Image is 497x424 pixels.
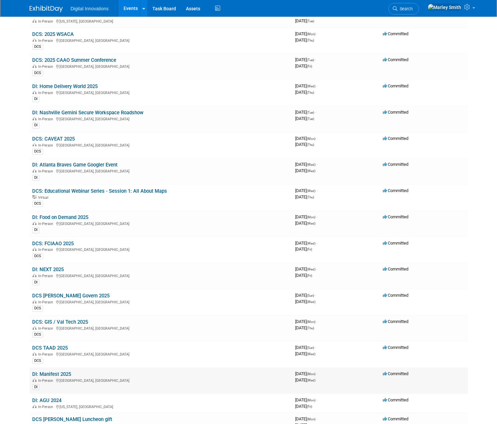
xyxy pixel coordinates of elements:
span: - [316,371,317,376]
span: Committed [383,293,408,298]
span: - [316,214,317,219]
span: [DATE] [295,168,315,173]
span: (Mon) [307,320,315,324]
span: (Wed) [307,378,315,382]
div: DI [32,175,40,181]
span: Committed [383,83,408,88]
span: In-Person [38,352,55,357]
span: - [316,241,317,246]
img: ExhibitDay [30,6,63,12]
img: Virtual Event [33,195,37,199]
span: Digital Innovations [71,6,109,11]
img: In-Person Event [33,19,37,23]
span: [DATE] [295,31,317,36]
a: DCS: GIS / Val Tech 2025 [32,319,88,325]
img: In-Person Event [33,405,37,408]
a: DCS: FCIAAO 2025 [32,241,74,247]
span: Committed [383,57,408,62]
a: DI: Manifest 2025 [32,371,71,377]
img: In-Person Event [33,248,37,251]
span: (Mon) [307,417,315,421]
a: DCS: 2025 WSACA [32,31,74,37]
img: In-Person Event [33,91,37,94]
span: (Tue) [307,117,314,121]
a: DCS: Educational Webinar Series - Session 1: All About Maps [32,188,167,194]
a: DI: AGU 2024 [32,397,61,403]
span: [DATE] [295,221,315,226]
img: In-Person Event [33,39,37,42]
span: (Fri) [307,64,312,68]
span: - [315,57,316,62]
span: Search [397,6,413,11]
img: In-Person Event [33,352,37,356]
a: DCS TAAD 2025 [32,345,68,351]
div: [GEOGRAPHIC_DATA], [GEOGRAPHIC_DATA] [32,142,290,148]
span: [DATE] [295,136,317,141]
div: DCS [32,253,43,259]
span: In-Person [38,19,55,24]
span: In-Person [38,91,55,95]
span: (Wed) [307,84,315,88]
img: In-Person Event [33,222,37,225]
div: DCS [32,44,43,50]
span: In-Person [38,326,55,331]
span: [DATE] [295,293,316,298]
div: DI [32,384,40,390]
div: DI [32,96,40,102]
span: Committed [383,188,408,193]
a: DI: NEXT 2025 [32,266,64,272]
img: In-Person Event [33,274,37,277]
span: Committed [383,319,408,324]
span: (Thu) [307,143,314,147]
span: [DATE] [295,371,317,376]
div: [GEOGRAPHIC_DATA], [GEOGRAPHIC_DATA] [32,90,290,95]
span: (Thu) [307,91,314,94]
span: (Tue) [307,111,314,114]
span: Committed [383,214,408,219]
span: Committed [383,345,408,350]
span: [DATE] [295,162,317,167]
span: (Thu) [307,326,314,330]
span: (Fri) [307,274,312,277]
div: DI [32,279,40,285]
div: [GEOGRAPHIC_DATA], [GEOGRAPHIC_DATA] [32,63,290,69]
span: (Mon) [307,137,315,141]
span: - [316,162,317,167]
div: DI [32,227,40,233]
img: In-Person Event [33,326,37,330]
div: [GEOGRAPHIC_DATA], [GEOGRAPHIC_DATA] [32,273,290,278]
span: [DATE] [295,90,314,95]
span: [DATE] [295,194,314,199]
span: [DATE] [295,188,317,193]
span: [DATE] [295,325,314,330]
span: - [316,31,317,36]
span: [DATE] [295,404,312,409]
img: In-Person Event [33,143,37,147]
div: DCS [32,70,43,76]
span: [DATE] [295,397,317,402]
div: DCS [32,149,43,155]
span: [DATE] [295,18,314,23]
span: (Tue) [307,58,314,62]
span: [DATE] [295,38,314,43]
span: Committed [383,162,408,167]
img: In-Person Event [33,169,37,172]
span: [DATE] [295,377,315,382]
span: [DATE] [295,266,317,271]
span: (Wed) [307,189,315,193]
span: In-Person [38,169,55,173]
div: [US_STATE], [GEOGRAPHIC_DATA] [32,404,290,409]
span: In-Person [38,378,55,383]
span: [DATE] [295,110,316,115]
span: Committed [383,371,408,376]
div: DI [32,122,40,128]
div: [GEOGRAPHIC_DATA], [GEOGRAPHIC_DATA] [32,299,290,304]
span: [DATE] [295,241,317,246]
div: [GEOGRAPHIC_DATA], [GEOGRAPHIC_DATA] [32,116,290,121]
span: (Mon) [307,398,315,402]
img: In-Person Event [33,378,37,382]
span: [DATE] [295,351,315,356]
span: In-Person [38,39,55,43]
span: (Wed) [307,163,315,166]
span: (Fri) [307,405,312,408]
